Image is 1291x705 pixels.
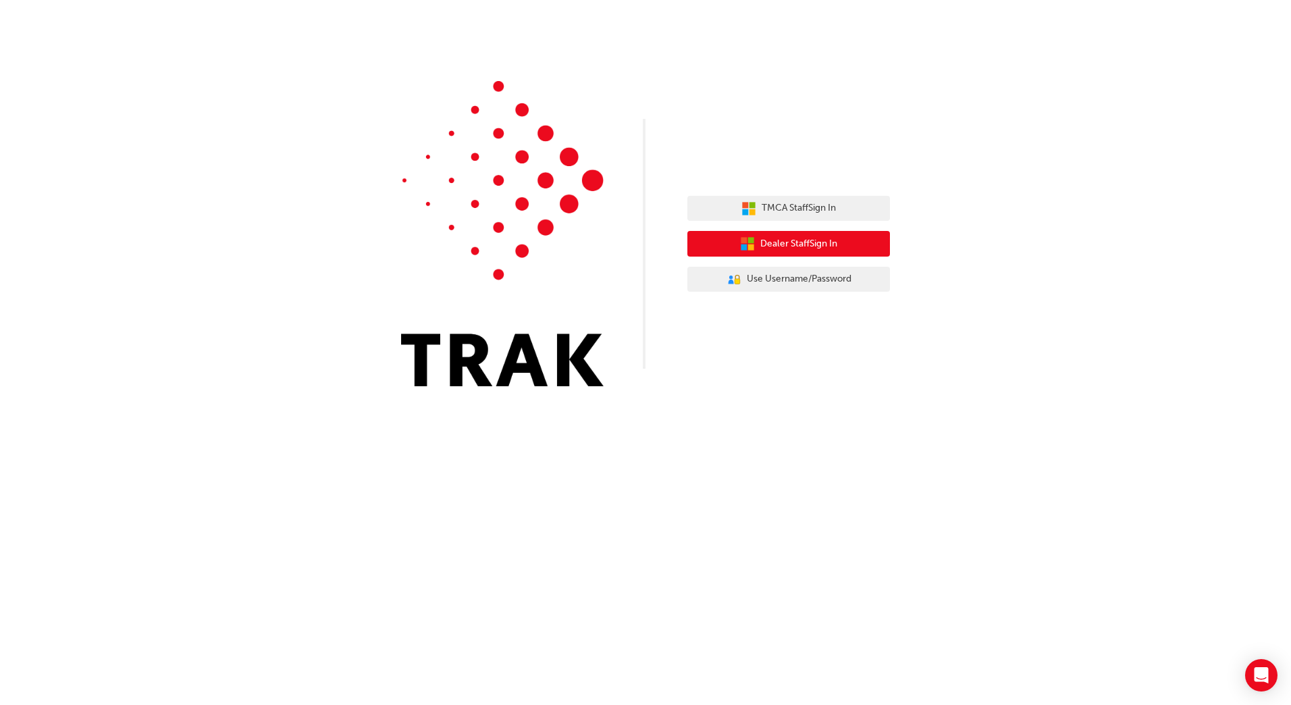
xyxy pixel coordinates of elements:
span: TMCA Staff Sign In [762,201,836,216]
button: Dealer StaffSign In [687,231,890,257]
span: Use Username/Password [747,271,851,287]
button: Use Username/Password [687,267,890,292]
img: Trak [401,81,604,386]
div: Open Intercom Messenger [1245,659,1277,691]
span: Dealer Staff Sign In [760,236,837,252]
button: TMCA StaffSign In [687,196,890,221]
